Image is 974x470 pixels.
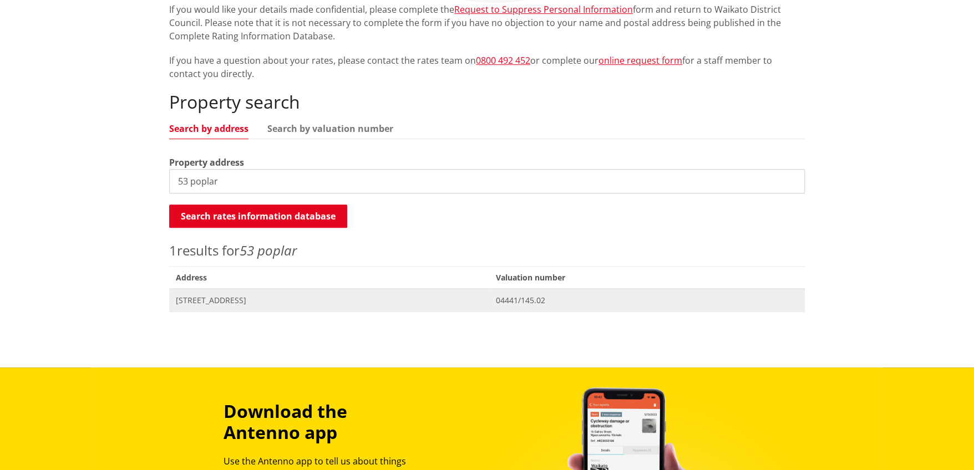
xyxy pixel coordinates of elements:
[923,423,963,463] iframe: Messenger Launcher
[169,3,805,43] p: If you would like your details made confidential, please complete the form and return to Waikato ...
[224,401,424,443] h3: Download the Antenno app
[169,241,805,260] p: results for
[476,54,530,67] a: 0800 492 452
[169,91,805,113] h2: Property search
[169,156,244,169] label: Property address
[169,124,248,133] a: Search by address
[169,54,805,80] p: If you have a question about your rates, please contact the rates team on or complete our for a s...
[267,124,393,133] a: Search by valuation number
[169,169,805,193] input: e.g. Duke Street NGARUAWAHIA
[169,289,805,311] a: [STREET_ADDRESS] 04441/145.02
[240,241,297,259] em: 53 poplar
[454,3,633,16] a: Request to Suppress Personal Information
[169,241,177,259] span: 1
[598,54,682,67] a: online request form
[169,205,347,228] button: Search rates information database
[169,266,489,289] span: Address
[176,295,483,306] span: [STREET_ADDRESS]
[489,266,805,289] span: Valuation number
[496,295,798,306] span: 04441/145.02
